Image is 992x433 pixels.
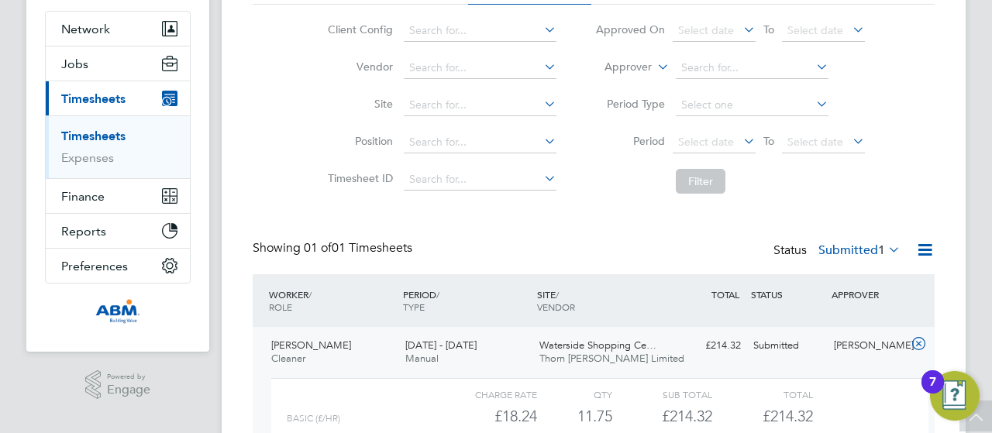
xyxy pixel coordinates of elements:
button: Open Resource Center, 7 new notifications [930,371,980,421]
span: Manual [405,352,439,365]
span: Select date [787,135,843,149]
input: Search for... [404,132,556,153]
div: Showing [253,240,415,256]
span: / [308,288,312,301]
div: Submitted [747,333,828,359]
input: Search for... [404,95,556,116]
span: TOTAL [711,288,739,301]
span: Reports [61,224,106,239]
label: Approver [582,60,652,75]
label: Submitted [818,242,901,258]
span: Cleaner [271,352,305,365]
div: QTY [537,385,612,404]
span: Basic (£/HR) [287,413,340,424]
div: Total [712,385,812,404]
label: Period [595,134,665,148]
label: Client Config [323,22,393,36]
a: Timesheets [61,129,126,143]
a: Powered byEngage [85,370,151,400]
span: [DATE] - [DATE] [405,338,477,352]
span: / [436,288,439,301]
div: PERIOD [399,280,533,321]
span: Select date [678,135,734,149]
input: Search for... [404,169,556,191]
span: Select date [787,23,843,37]
div: SITE [533,280,667,321]
span: Powered by [107,370,150,383]
span: Preferences [61,259,128,273]
label: Timesheet ID [323,171,393,185]
span: Timesheets [61,91,126,106]
span: Jobs [61,57,88,71]
button: Network [46,12,190,46]
img: abm1-logo-retina.png [95,299,140,324]
div: 11.75 [537,404,612,429]
span: Select date [678,23,734,37]
a: Go to home page [45,299,191,324]
span: 1 [878,242,885,258]
button: Preferences [46,249,190,283]
input: Search for... [404,20,556,42]
span: To [759,19,779,40]
span: Network [61,22,110,36]
button: Jobs [46,46,190,81]
span: ROLE [269,301,292,313]
div: £214.32 [666,333,747,359]
input: Select one [676,95,828,116]
a: Expenses [61,150,114,165]
button: Filter [676,169,725,194]
div: 7 [929,382,936,402]
span: Thorn [PERSON_NAME] Limited [539,352,684,365]
div: Timesheets [46,115,190,178]
input: Search for... [404,57,556,79]
span: Engage [107,383,150,397]
button: Reports [46,214,190,248]
button: Finance [46,179,190,213]
div: £18.24 [437,404,537,429]
span: VENDOR [537,301,575,313]
div: WORKER [265,280,399,321]
span: 01 of [304,240,332,256]
span: TYPE [403,301,425,313]
div: Sub Total [612,385,712,404]
span: 01 Timesheets [304,240,412,256]
div: Charge rate [437,385,537,404]
div: STATUS [747,280,828,308]
label: Approved On [595,22,665,36]
div: [PERSON_NAME] [828,333,908,359]
span: To [759,131,779,151]
input: Search for... [676,57,828,79]
div: £214.32 [612,404,712,429]
span: Finance [61,189,105,204]
label: Period Type [595,97,665,111]
span: / [556,288,559,301]
span: [PERSON_NAME] [271,338,351,352]
span: £214.32 [763,407,813,425]
label: Position [323,134,393,148]
div: Status [773,240,904,262]
div: APPROVER [828,280,908,308]
span: Waterside Shopping Ce… [539,338,656,352]
button: Timesheets [46,81,190,115]
label: Vendor [323,60,393,74]
label: Site [323,97,393,111]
